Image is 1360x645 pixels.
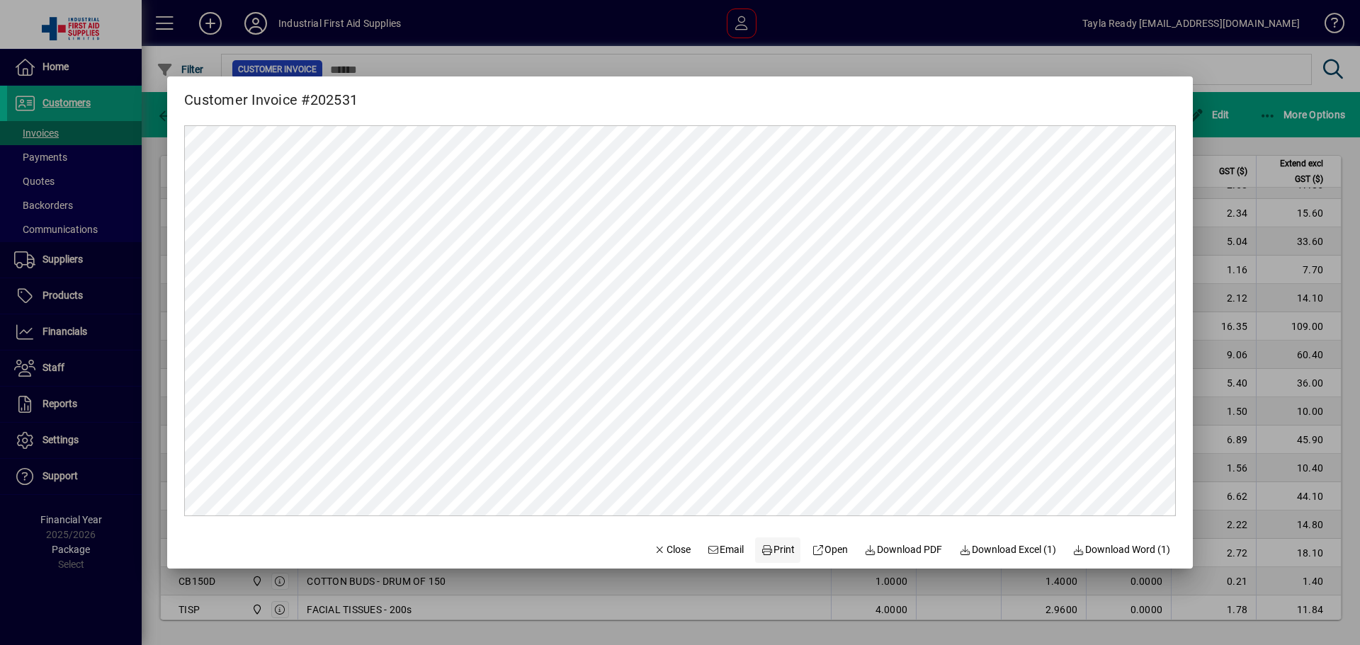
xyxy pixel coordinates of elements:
[859,537,948,563] a: Download PDF
[1067,537,1177,563] button: Download Word (1)
[654,542,691,557] span: Close
[953,537,1062,563] button: Download Excel (1)
[167,76,375,111] h2: Customer Invoice #202531
[959,542,1056,557] span: Download Excel (1)
[812,542,848,557] span: Open
[702,537,750,563] button: Email
[755,537,800,563] button: Print
[761,542,795,557] span: Print
[806,537,854,563] a: Open
[865,542,943,557] span: Download PDF
[708,542,744,557] span: Email
[1073,542,1171,557] span: Download Word (1)
[648,537,696,563] button: Close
